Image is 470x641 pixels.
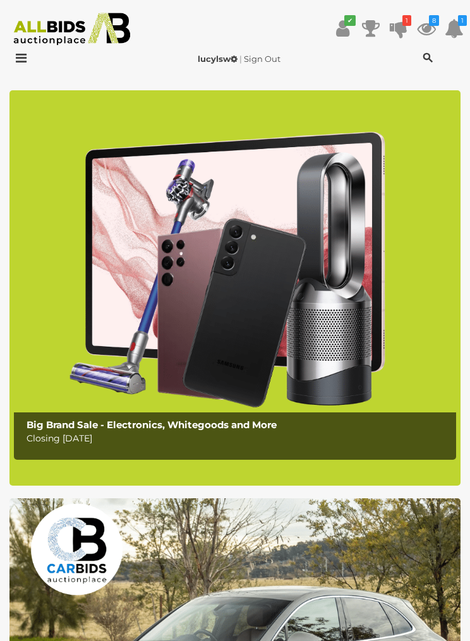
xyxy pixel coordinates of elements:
a: Big Brand Sale - Electronics, Whitegoods and More Big Brand Sale - Electronics, Whitegoods and Mo... [9,90,461,485]
i: 1 [458,15,467,26]
span: | [239,54,242,64]
i: ✔ [344,15,356,26]
a: lucylsw [198,54,239,64]
a: ✔ [334,17,352,40]
p: Closing [DATE] [27,431,449,446]
a: 1 [389,17,408,40]
strong: lucylsw [198,54,238,64]
b: Big Brand Sale - Electronics, Whitegoods and More [27,419,277,431]
i: 8 [429,15,439,26]
img: Allbids.com.au [7,13,136,45]
a: Sign Out [244,54,280,64]
i: 1 [402,15,411,26]
img: Big Brand Sale - Electronics, Whitegoods and More [9,90,461,485]
a: 1 [445,17,464,40]
a: 8 [417,17,436,40]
